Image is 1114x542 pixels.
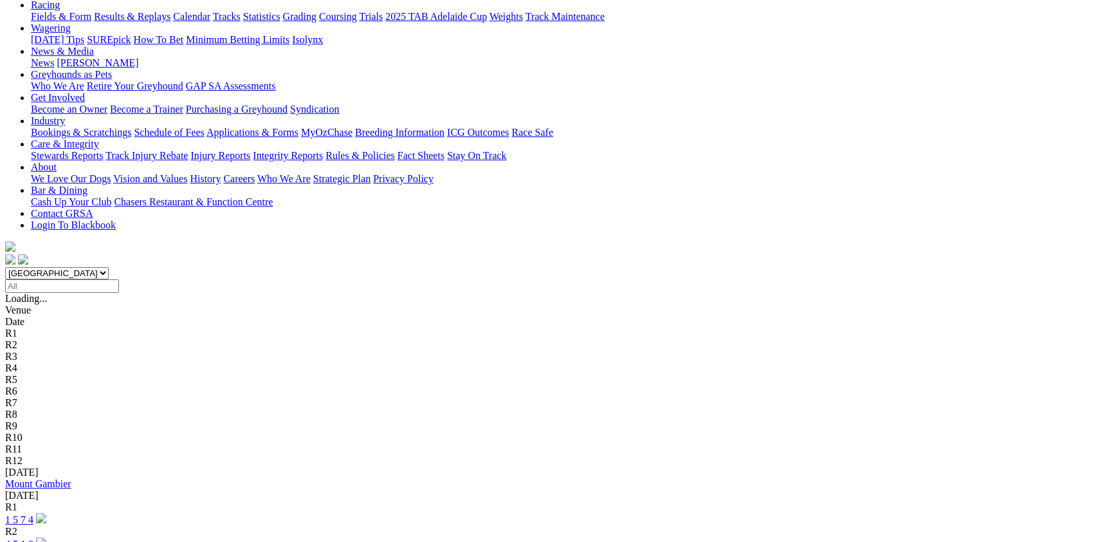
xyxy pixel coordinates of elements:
[190,173,221,184] a: History
[31,138,99,149] a: Care & Integrity
[186,34,289,45] a: Minimum Betting Limits
[94,11,170,22] a: Results & Replays
[31,34,1109,46] div: Wagering
[5,526,1109,537] div: R2
[57,57,138,68] a: [PERSON_NAME]
[87,80,183,91] a: Retire Your Greyhound
[511,127,552,138] a: Race Safe
[31,196,111,207] a: Cash Up Your Club
[31,127,131,138] a: Bookings & Scratchings
[5,293,47,304] span: Loading...
[292,34,323,45] a: Isolynx
[206,127,298,138] a: Applications & Forms
[36,513,46,523] img: play-circle.svg
[397,150,444,161] a: Fact Sheets
[319,11,357,22] a: Coursing
[213,11,241,22] a: Tracks
[186,80,276,91] a: GAP SA Assessments
[5,409,1109,420] div: R8
[134,127,204,138] a: Schedule of Fees
[253,150,323,161] a: Integrity Reports
[31,11,91,22] a: Fields & Form
[5,241,15,252] img: logo-grsa-white.png
[325,150,395,161] a: Rules & Policies
[313,173,370,184] a: Strategic Plan
[257,173,311,184] a: Who We Are
[31,173,111,184] a: We Love Our Dogs
[31,104,1109,115] div: Get Involved
[31,104,107,115] a: Become an Owner
[355,127,444,138] a: Breeding Information
[5,362,1109,374] div: R4
[5,351,1109,362] div: R3
[243,11,280,22] a: Statistics
[190,150,250,161] a: Injury Reports
[114,196,273,207] a: Chasers Restaurant & Function Centre
[5,444,1109,455] div: R11
[31,34,84,45] a: [DATE] Tips
[134,34,184,45] a: How To Bet
[5,432,1109,444] div: R10
[31,162,57,173] a: About
[87,34,131,45] a: SUREpick
[5,304,1109,316] div: Venue
[385,11,487,22] a: 2025 TAB Adelaide Cup
[31,150,103,161] a: Stewards Reports
[5,455,1109,467] div: R12
[31,11,1109,23] div: Racing
[31,92,85,103] a: Get Involved
[5,501,1109,513] div: R1
[5,514,33,525] a: 1 5 7 4
[359,11,383,22] a: Trials
[31,173,1109,185] div: About
[283,11,316,22] a: Grading
[31,80,84,91] a: Who We Are
[31,196,1109,208] div: Bar & Dining
[489,11,523,22] a: Weights
[31,127,1109,138] div: Industry
[223,173,255,184] a: Careers
[5,328,1109,339] div: R1
[113,173,187,184] a: Vision and Values
[447,150,506,161] a: Stay On Track
[31,23,71,33] a: Wagering
[31,185,87,196] a: Bar & Dining
[31,220,116,230] a: Login To Blackbook
[105,150,188,161] a: Track Injury Rebate
[5,478,71,489] a: Mount Gambier
[5,386,1109,397] div: R6
[373,173,434,184] a: Privacy Policy
[5,397,1109,409] div: R7
[5,467,1109,478] div: [DATE]
[447,127,509,138] a: ICG Outcomes
[173,11,210,22] a: Calendar
[31,57,54,68] a: News
[31,115,65,126] a: Industry
[31,80,1109,92] div: Greyhounds as Pets
[110,104,183,115] a: Become a Trainer
[31,46,94,57] a: News & Media
[5,316,1109,328] div: Date
[5,254,15,265] img: facebook.svg
[5,279,119,293] input: Select date
[31,150,1109,162] div: Care & Integrity
[290,104,339,115] a: Syndication
[5,490,1109,501] div: [DATE]
[5,374,1109,386] div: R5
[525,11,605,22] a: Track Maintenance
[31,208,93,219] a: Contact GRSA
[5,420,1109,432] div: R9
[18,254,28,265] img: twitter.svg
[31,57,1109,69] div: News & Media
[186,104,288,115] a: Purchasing a Greyhound
[5,339,1109,351] div: R2
[301,127,352,138] a: MyOzChase
[31,69,112,80] a: Greyhounds as Pets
